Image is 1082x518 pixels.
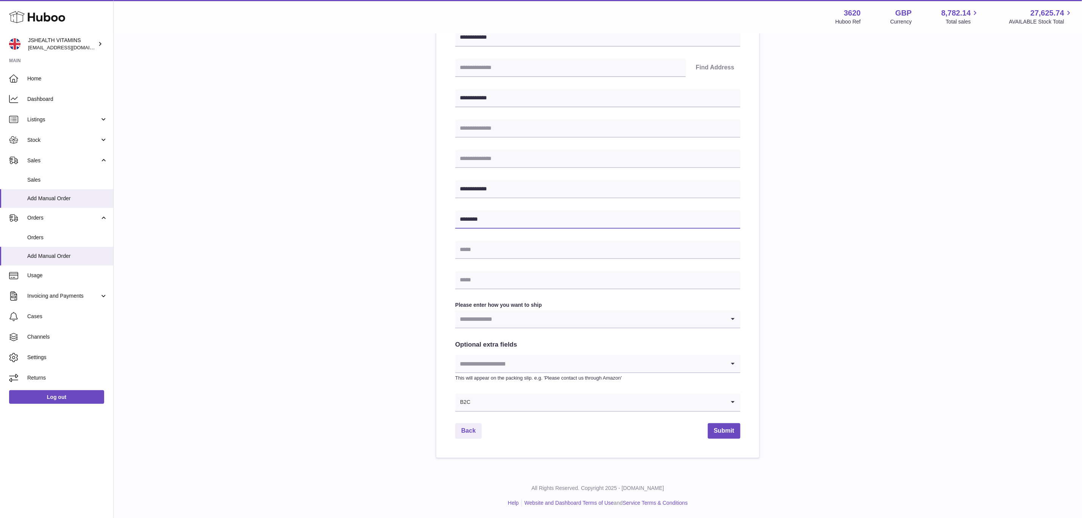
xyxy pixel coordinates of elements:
[9,38,20,50] img: internalAdmin-3620@internal.huboo.com
[844,8,861,18] strong: 3620
[27,116,100,123] span: Listings
[455,310,740,328] div: Search for option
[890,18,912,25] div: Currency
[27,137,100,144] span: Stock
[455,375,740,381] p: This will appear on the packing slip. e.g. 'Please contact us through Amazon'
[455,423,482,439] a: Back
[525,500,614,506] a: Website and Dashboard Terms of Use
[455,341,740,349] h2: Optional extra fields
[27,253,108,260] span: Add Manual Order
[27,354,108,361] span: Settings
[27,96,108,103] span: Dashboard
[471,394,725,411] input: Search for option
[27,214,100,221] span: Orders
[28,37,96,51] div: JSHEALTH VITAMINS
[623,500,688,506] a: Service Terms & Conditions
[27,374,108,381] span: Returns
[27,333,108,341] span: Channels
[946,18,979,25] span: Total sales
[1009,8,1073,25] a: 27,625.74 AVAILABLE Stock Total
[27,75,108,82] span: Home
[1030,8,1064,18] span: 27,625.74
[27,176,108,184] span: Sales
[708,423,740,439] button: Submit
[27,292,100,300] span: Invoicing and Payments
[27,157,100,164] span: Sales
[27,195,108,202] span: Add Manual Order
[455,355,740,373] div: Search for option
[455,310,725,328] input: Search for option
[941,8,971,18] span: 8,782.14
[28,44,111,50] span: [EMAIL_ADDRESS][DOMAIN_NAME]
[455,355,725,372] input: Search for option
[508,500,519,506] a: Help
[941,8,980,25] a: 8,782.14 Total sales
[522,499,688,507] li: and
[835,18,861,25] div: Huboo Ref
[27,313,108,320] span: Cases
[27,272,108,279] span: Usage
[455,394,740,412] div: Search for option
[455,394,471,411] span: B2C
[1009,18,1073,25] span: AVAILABLE Stock Total
[455,301,740,309] label: Please enter how you want to ship
[9,390,104,404] a: Log out
[895,8,912,18] strong: GBP
[27,234,108,241] span: Orders
[120,485,1076,492] p: All Rights Reserved. Copyright 2025 - [DOMAIN_NAME]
